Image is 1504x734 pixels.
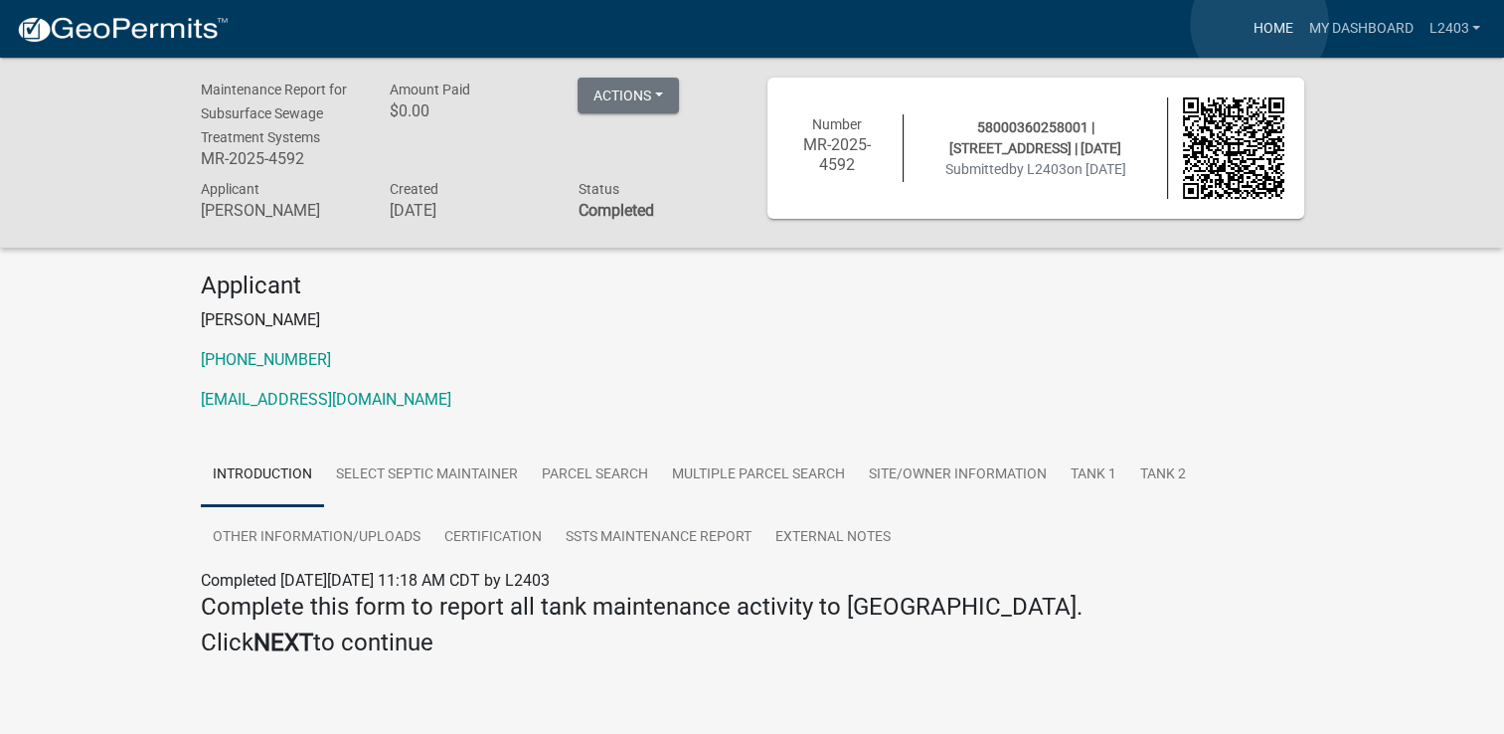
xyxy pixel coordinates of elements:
[578,201,653,220] strong: Completed
[389,181,437,197] span: Created
[857,444,1059,507] a: Site/Owner Information
[1420,10,1488,48] a: L2403
[201,272,1304,300] h4: Applicant
[660,444,857,507] a: Multiple Parcel Search
[253,629,313,656] strong: NEXT
[432,506,554,570] a: Certification
[949,119,1121,156] span: 58000360258001 | [STREET_ADDRESS] | [DATE]
[787,135,889,173] h6: MR-2025-4592
[201,149,360,168] h6: MR-2025-4592
[945,161,1126,177] span: Submitted on [DATE]
[201,308,1304,332] p: [PERSON_NAME]
[389,101,548,120] h6: $0.00
[201,506,432,570] a: Other Information/Uploads
[1183,97,1284,199] img: QR code
[389,82,469,97] span: Amount Paid
[389,201,548,220] h6: [DATE]
[324,444,530,507] a: Select Septic Maintainer
[812,116,862,132] span: Number
[1009,161,1067,177] span: by L2403
[201,181,259,197] span: Applicant
[201,201,360,220] h6: [PERSON_NAME]
[201,444,324,507] a: Introduction
[201,571,550,590] span: Completed [DATE][DATE] 11:18 AM CDT by L2403
[554,506,763,570] a: SSTS Maintenance Report
[578,78,679,113] button: Actions
[201,629,1304,657] h4: Click to continue
[201,390,451,409] a: [EMAIL_ADDRESS][DOMAIN_NAME]
[201,82,347,145] span: Maintenance Report for Subsurface Sewage Treatment Systems
[530,444,660,507] a: Parcel search
[1245,10,1300,48] a: Home
[1300,10,1420,48] a: My Dashboard
[1128,444,1198,507] a: Tank 2
[201,593,1304,622] h4: Complete this form to report all tank maintenance activity to [GEOGRAPHIC_DATA].
[578,181,618,197] span: Status
[763,506,903,570] a: External Notes
[1059,444,1128,507] a: Tank 1
[201,350,331,369] a: [PHONE_NUMBER]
